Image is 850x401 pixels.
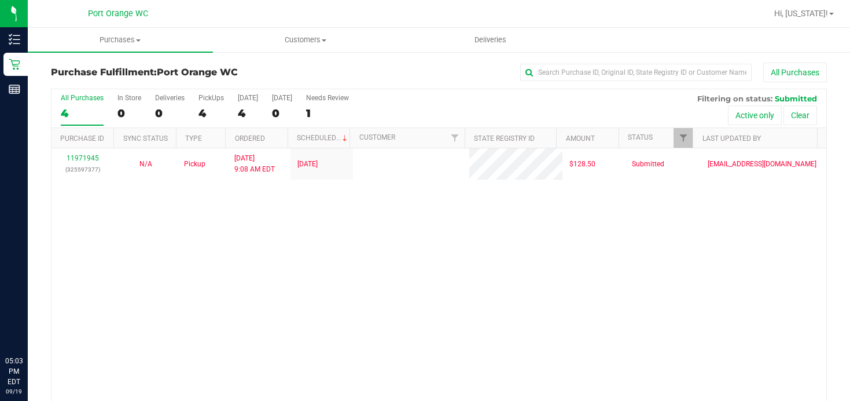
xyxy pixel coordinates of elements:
inline-svg: Inventory [9,34,20,45]
div: 4 [61,107,104,120]
span: Submitted [632,159,664,170]
iframe: Resource center [12,308,46,343]
div: 4 [198,107,224,120]
span: Customers [214,35,398,45]
inline-svg: Reports [9,83,20,95]
div: 0 [117,107,141,120]
div: 0 [155,107,185,120]
a: Sync Status [123,134,168,143]
a: Customers [213,28,398,52]
a: Type [185,134,202,143]
span: Submitted [775,94,817,103]
a: Filter [674,128,693,148]
span: Purchases [28,35,213,45]
span: Port Orange WC [157,67,238,78]
button: N/A [139,159,152,170]
p: 09/19 [5,387,23,396]
div: PickUps [198,94,224,102]
div: 0 [272,107,292,120]
div: Deliveries [155,94,185,102]
span: [DATE] [297,159,318,170]
span: Deliveries [459,35,522,45]
a: Amount [566,134,595,143]
button: All Purchases [763,63,827,82]
p: 05:03 PM EDT [5,356,23,387]
p: (325597377) [58,164,108,175]
button: Active only [728,105,782,125]
a: Last Updated By [702,134,761,143]
span: $128.50 [569,159,595,170]
span: [DATE] 9:08 AM EDT [234,153,275,175]
div: 4 [238,107,258,120]
div: Needs Review [306,94,349,102]
div: [DATE] [238,94,258,102]
a: Customer [359,133,395,141]
span: Filtering on status: [697,94,772,103]
div: 1 [306,107,349,120]
button: Clear [783,105,817,125]
a: Filter [445,128,464,148]
inline-svg: Retail [9,59,20,70]
a: Status [628,133,653,141]
a: Scheduled [297,134,349,142]
a: Ordered [235,134,265,143]
div: [DATE] [272,94,292,102]
h3: Purchase Fulfillment: [51,67,310,78]
a: 11971945 [67,154,99,162]
a: Deliveries [398,28,583,52]
a: Purchases [28,28,213,52]
span: Hi, [US_STATE]! [774,9,828,18]
a: Purchase ID [60,134,104,143]
span: Pickup [184,159,205,170]
input: Search Purchase ID, Original ID, State Registry ID or Customer Name... [520,64,752,81]
div: All Purchases [61,94,104,102]
span: [EMAIL_ADDRESS][DOMAIN_NAME] [708,159,816,170]
span: Port Orange WC [88,9,148,19]
a: State Registry ID [474,134,535,143]
div: In Store [117,94,141,102]
span: Not Applicable [139,160,152,168]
